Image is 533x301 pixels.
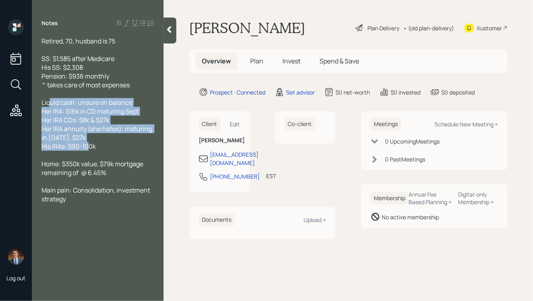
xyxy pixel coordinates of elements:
div: $0 deposited [441,88,475,96]
span: Home: $350k value, $79k mortgage remaining of @ 6.45% [41,159,144,177]
div: Schedule New Meeting + [434,120,498,128]
div: Set advisor [286,88,315,96]
div: $0 invested [391,88,420,96]
h6: Meetings [371,118,401,131]
h6: Documents [199,213,235,226]
div: Plan Delivery [367,24,399,32]
h6: Co-client [285,118,315,131]
div: Upload + [304,216,326,224]
div: Log out [6,274,26,282]
div: 0 Past Meeting s [385,155,425,163]
div: Kustomer [477,24,502,32]
span: Spend & Save [320,57,359,65]
div: • (old plan-delivery) [403,24,454,32]
div: Edit [230,120,240,128]
span: Main pain: Consolidation, investment strategy [41,186,151,203]
div: EST [266,172,276,180]
h1: [PERSON_NAME] [189,19,305,37]
div: Digital-only Membership + [458,191,498,206]
label: Notes [41,19,58,27]
span: Invest [282,57,300,65]
h6: [PERSON_NAME] [199,137,240,144]
div: [EMAIL_ADDRESS][DOMAIN_NAME] [210,150,259,167]
div: 0 Upcoming Meeting s [385,137,440,146]
span: SS: $1,585 after Medicare His SS: $2,308 Pension: $936 monthly ^ takes care of most expenses [41,54,130,89]
span: Plan [250,57,263,65]
div: [PHONE_NUMBER] [210,172,260,181]
img: hunter_neumayer.jpg [8,249,24,265]
span: Liquid cash: unsure on balance Her IRA: $16k in CD maturing Sept Her IRA CDs: $8k & $27k Her IRA ... [41,98,153,151]
div: Annual Fee Based Planning + [409,191,452,206]
span: Retired, 70, husband is 75 [41,37,115,45]
h6: Membership [371,192,409,205]
div: Prospect · Connected [210,88,265,96]
span: Overview [202,57,231,65]
div: $0 net-worth [336,88,370,96]
h6: Client [199,118,220,131]
div: No active membership [382,213,439,221]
